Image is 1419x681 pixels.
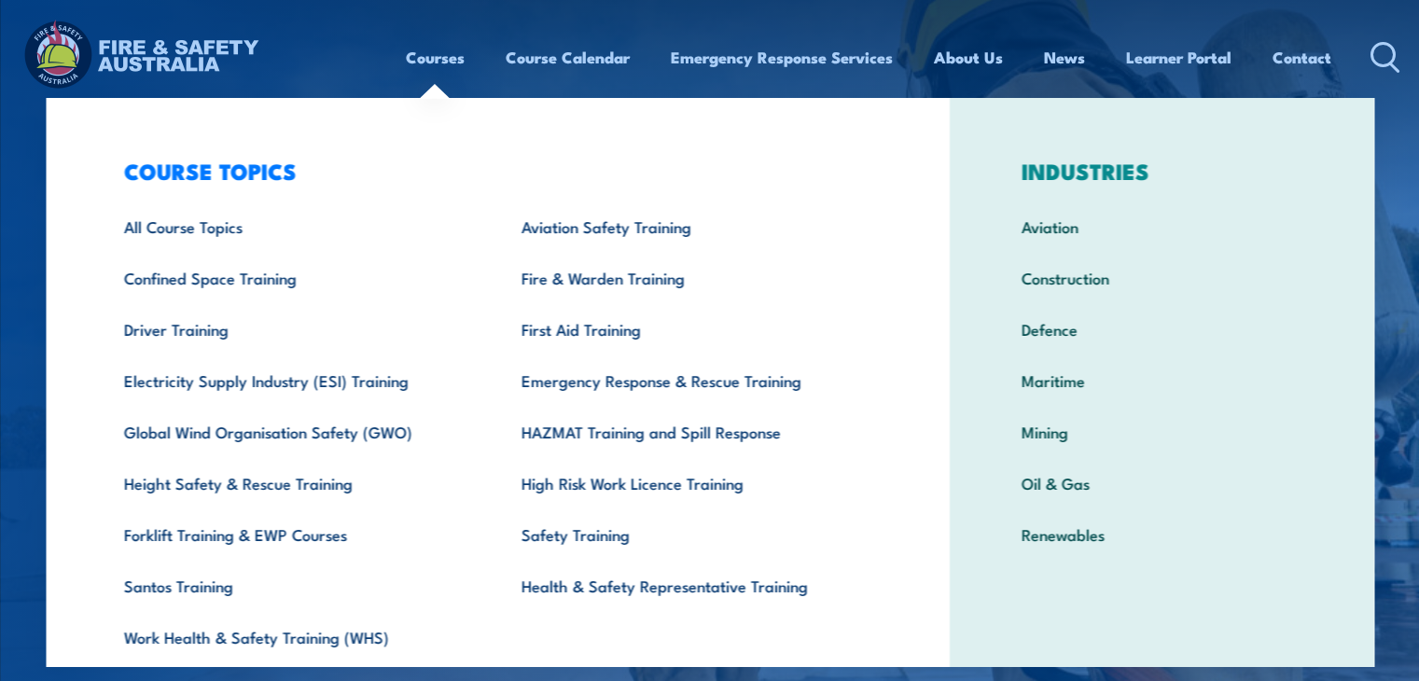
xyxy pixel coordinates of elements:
[94,406,493,457] a: Global Wind Organisation Safety (GWO)
[493,508,891,560] a: Safety Training
[94,303,493,354] a: Driver Training
[493,303,891,354] a: First Aid Training
[406,33,465,82] a: Courses
[671,33,893,82] a: Emergency Response Services
[993,354,1331,406] a: Maritime
[993,158,1331,184] h3: INDUSTRIES
[993,508,1331,560] a: Renewables
[1044,33,1085,82] a: News
[94,457,493,508] a: Height Safety & Rescue Training
[94,611,493,662] a: Work Health & Safety Training (WHS)
[94,560,493,611] a: Santos Training
[493,457,891,508] a: High Risk Work Licence Training
[993,457,1331,508] a: Oil & Gas
[1273,33,1331,82] a: Contact
[94,354,493,406] a: Electricity Supply Industry (ESI) Training
[94,508,493,560] a: Forklift Training & EWP Courses
[493,354,891,406] a: Emergency Response & Rescue Training
[506,33,630,82] a: Course Calendar
[934,33,1003,82] a: About Us
[94,158,891,184] h3: COURSE TOPICS
[493,252,891,303] a: Fire & Warden Training
[993,303,1331,354] a: Defence
[493,201,891,252] a: Aviation Safety Training
[993,252,1331,303] a: Construction
[993,201,1331,252] a: Aviation
[1126,33,1231,82] a: Learner Portal
[993,406,1331,457] a: Mining
[94,201,493,252] a: All Course Topics
[493,406,891,457] a: HAZMAT Training and Spill Response
[94,252,493,303] a: Confined Space Training
[493,560,891,611] a: Health & Safety Representative Training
